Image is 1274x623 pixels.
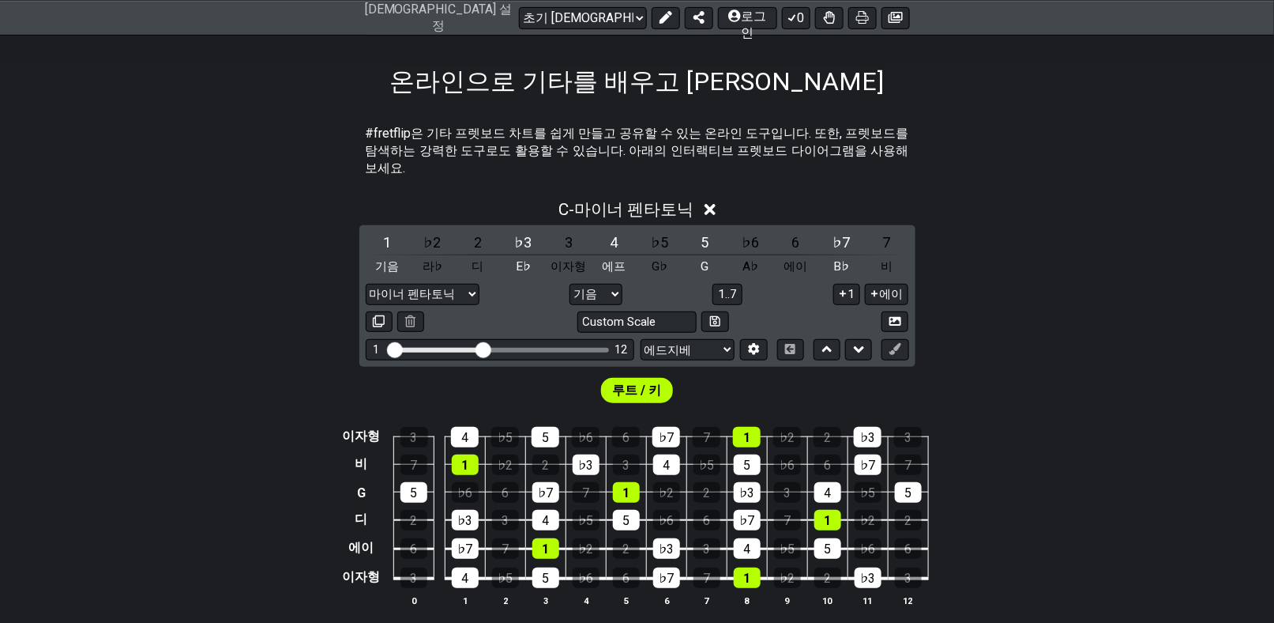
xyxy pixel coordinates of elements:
[659,542,674,557] font: ♭3
[741,8,766,40] font: 로그인
[423,259,442,274] font: 라♭
[397,311,424,333] button: 삭제
[664,596,669,606] font: 6
[342,569,380,584] font: 이자형
[701,234,709,251] font: 5
[780,458,795,473] font: ♭6
[411,513,418,528] font: 2
[904,513,911,528] font: 2
[785,596,790,606] font: 9
[638,256,682,278] div: 토글 피치 클래스
[366,126,909,176] font: #fretflip은 기타 프렛보드 차트를 쉽게 만들고 공유할 수 있는 온라인 도구입니다. 또한, 프렛보드를 탐색하는 강력한 도구로도 활용할 수 있습니다. 아래의 인터랙티브 프...
[652,6,680,28] button: 사전 설정 편집
[881,6,910,28] button: 이미지 생성
[461,571,468,586] font: 4
[411,256,454,278] div: 토글 피치 클래스
[498,458,513,473] font: ♭2
[742,259,758,274] font: A♭
[659,430,674,445] font: ♭7
[502,256,545,278] div: 토글 피치 클래스
[474,234,482,251] font: 2
[860,513,875,528] font: ♭2
[860,485,875,500] font: ♭5
[498,430,513,445] font: ♭5
[542,542,549,557] font: 1
[860,571,875,586] font: ♭3
[519,6,648,28] select: 사전 설정
[904,596,913,606] font: 12
[718,6,776,28] button: 로그인
[824,458,831,473] font: 6
[712,284,742,305] button: 1..7
[542,571,549,586] font: 5
[502,513,509,528] font: 3
[457,542,472,557] font: ♭7
[865,284,908,305] button: 에이
[701,259,709,274] font: G
[792,234,800,251] font: 6
[703,513,710,528] font: 6
[745,596,750,606] font: 8
[542,430,549,445] font: 5
[578,458,593,473] font: ♭3
[659,485,674,500] font: ♭2
[683,256,727,278] div: 토글 피치 클래스
[592,232,636,253] div: 토글 스케일 정도
[685,6,713,28] button: 사전 설정 공유
[542,513,549,528] font: 4
[603,259,626,274] font: 에프
[613,383,662,398] font: 루트 / 키
[622,542,629,557] font: 2
[538,485,553,500] font: ♭7
[411,485,418,500] font: 5
[860,430,875,445] font: ♭3
[904,458,911,473] font: 7
[797,10,804,25] font: 0
[845,339,872,361] button: 아래로 이동
[823,596,832,606] font: 10
[355,456,367,471] font: 비
[366,339,634,361] div: 눈에 보이는 프렛 범위
[638,232,682,253] div: 토글 스케일 정도
[743,571,750,586] font: 1
[457,256,500,278] div: 토글 피치 클래스
[342,429,380,444] font: 이자형
[578,430,593,445] font: ♭6
[624,596,629,606] font: 5
[578,513,593,528] font: ♭5
[784,513,791,528] font: 7
[547,256,591,278] div: 토글 피치 클래스
[515,234,532,251] font: ♭3
[740,339,767,361] button: 튜닝 편집
[883,234,891,251] font: 7
[516,259,531,274] font: E♭
[881,259,893,274] font: 비
[820,256,863,278] div: 토글 피치 클래스
[390,66,885,96] font: 온라인으로 기타를 배우고 [PERSON_NAME]
[865,256,908,278] div: 토글 피치 클래스
[584,596,588,606] font: 4
[683,232,727,253] div: 토글 스케일 정도
[815,6,844,28] button: 모든 프렛킷에 대한 Dexterity 전환
[424,234,442,251] font: ♭2
[780,571,795,586] font: ♭2
[641,339,735,361] select: 동조
[777,339,804,361] button: 수평 코드 보기 전환
[565,234,573,251] font: 3
[739,485,754,500] font: ♭3
[622,485,629,500] font: 1
[622,571,629,586] font: 6
[729,256,772,278] div: 토글 피치 클래스
[611,234,618,251] font: 4
[578,571,593,586] font: ♭6
[833,284,860,305] button: 1
[718,287,737,301] font: 1..7
[375,259,399,274] font: 기음
[663,458,670,473] font: 4
[411,458,418,473] font: 7
[824,571,831,586] font: 2
[461,430,468,445] font: 4
[374,343,380,357] font: 1
[542,458,549,473] font: 2
[743,430,750,445] font: 1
